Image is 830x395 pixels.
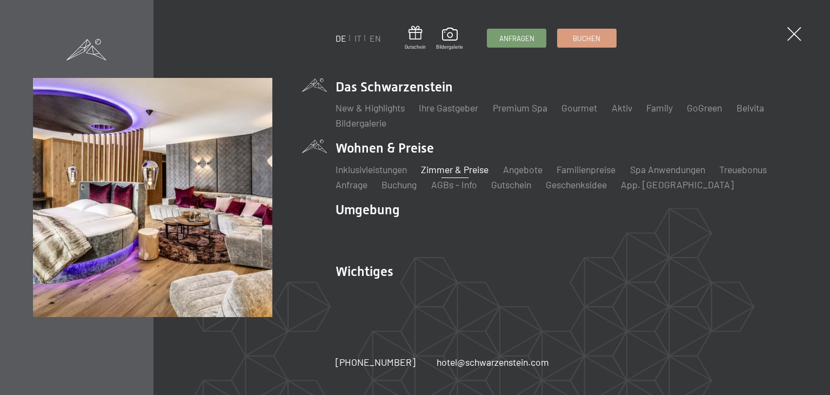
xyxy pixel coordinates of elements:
[487,29,546,47] a: Anfragen
[491,179,531,190] a: Gutschein
[405,26,426,50] a: Gutschein
[687,102,722,114] a: GoGreen
[421,163,488,175] a: Zimmer & Preise
[737,102,764,114] a: Belvita
[336,179,367,190] a: Anfrage
[419,102,478,114] a: Ihre Gastgeber
[621,179,734,190] a: App. [GEOGRAPHIC_DATA]
[436,28,463,50] a: Bildergalerie
[557,163,615,175] a: Familienpreise
[431,179,477,190] a: AGBs - Info
[354,33,362,43] a: IT
[499,34,534,43] span: Anfragen
[546,179,607,190] a: Geschenksidee
[336,163,407,175] a: Inklusivleistungen
[558,29,616,47] a: Buchen
[646,102,673,114] a: Family
[719,163,767,175] a: Treuebonus
[405,44,426,50] span: Gutschein
[336,33,346,43] a: DE
[503,163,543,175] a: Angebote
[612,102,632,114] a: Aktiv
[336,117,386,129] a: Bildergalerie
[630,163,705,175] a: Spa Anwendungen
[336,356,416,369] a: [PHONE_NUMBER]
[436,44,463,50] span: Bildergalerie
[336,356,416,368] span: [PHONE_NUMBER]
[370,33,381,43] a: EN
[381,179,417,190] a: Buchung
[493,102,547,114] a: Premium Spa
[573,34,600,43] span: Buchen
[437,356,549,369] a: hotel@schwarzenstein.com
[336,102,405,114] a: New & Highlights
[561,102,597,114] a: Gourmet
